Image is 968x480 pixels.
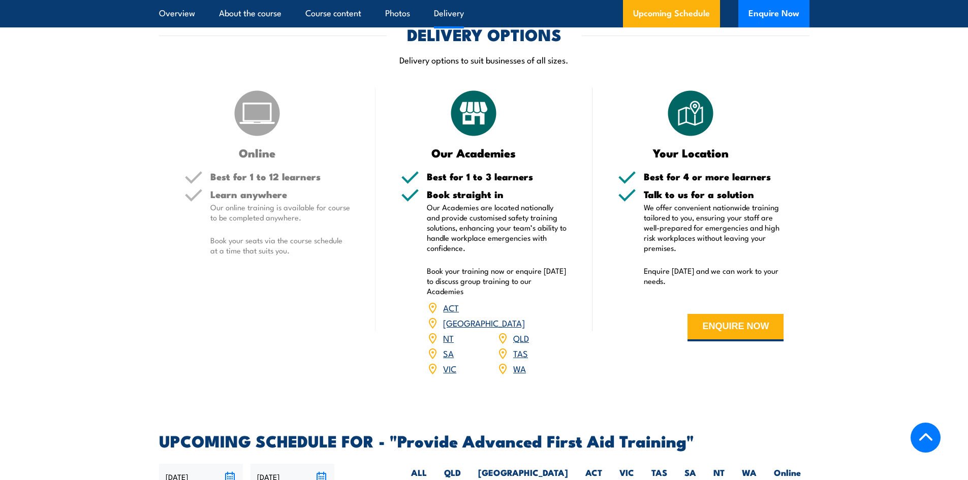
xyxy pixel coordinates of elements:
[644,172,784,181] h5: Best for 4 or more learners
[443,347,454,359] a: SA
[427,189,567,199] h5: Book straight in
[401,147,547,158] h3: Our Academies
[443,301,459,313] a: ACT
[159,54,809,66] p: Delivery options to suit businesses of all sizes.
[210,172,351,181] h5: Best for 1 to 12 learners
[210,189,351,199] h5: Learn anywhere
[513,332,529,344] a: QLD
[443,362,456,374] a: VIC
[427,172,567,181] h5: Best for 1 to 3 learners
[159,433,809,447] h2: UPCOMING SCHEDULE FOR - "Provide Advanced First Aid Training"
[210,202,351,222] p: Our online training is available for course to be completed anywhere.
[443,332,454,344] a: NT
[644,202,784,253] p: We offer convenient nationwide training tailored to you, ensuring your staff are well-prepared fo...
[210,235,351,255] p: Book your seats via the course schedule at a time that suits you.
[513,362,526,374] a: WA
[644,189,784,199] h5: Talk to us for a solution
[644,266,784,286] p: Enquire [DATE] and we can work to your needs.
[618,147,764,158] h3: Your Location
[184,147,330,158] h3: Online
[427,266,567,296] p: Book your training now or enquire [DATE] to discuss group training to our Academies
[513,347,528,359] a: TAS
[688,314,784,341] button: ENQUIRE NOW
[407,27,561,41] h2: DELIVERY OPTIONS
[443,316,525,329] a: [GEOGRAPHIC_DATA]
[427,202,567,253] p: Our Academies are located nationally and provide customised safety training solutions, enhancing ...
